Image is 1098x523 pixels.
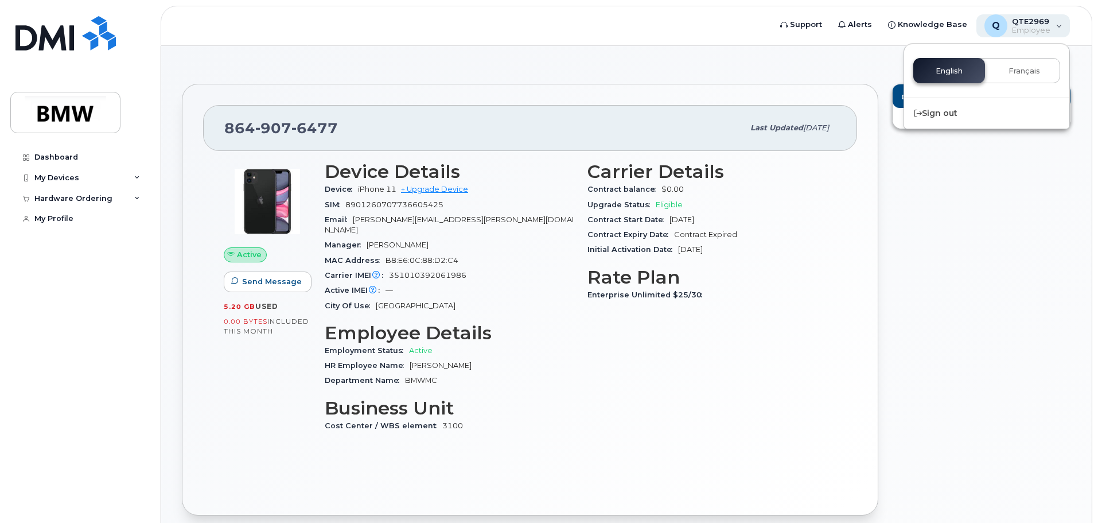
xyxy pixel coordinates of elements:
span: Contract Expired [674,230,737,239]
h3: Carrier Details [587,161,836,182]
span: iPhone 11 [358,185,396,193]
span: Add Roaming Package [902,92,1006,103]
span: [GEOGRAPHIC_DATA] [376,301,455,310]
span: [PERSON_NAME] [367,241,429,249]
span: Active IMEI [325,286,386,295]
span: [DATE] [678,245,703,254]
h3: Business Unit [325,398,574,419]
span: Contract balance [587,185,661,193]
span: Initial Activation Date [587,245,678,254]
span: Active [237,249,262,260]
span: [DATE] [669,215,694,224]
a: + Upgrade Device [401,185,468,193]
span: BMWMC [405,376,437,385]
span: Manager [325,241,367,249]
span: $0.00 [661,185,684,193]
span: 6477 [291,119,338,137]
span: Eligible [656,200,683,209]
span: 351010392061986 [389,271,466,280]
div: Sign out [904,103,1069,124]
span: B8:E6:0C:88:D2:C4 [386,256,458,265]
span: 864 [224,119,338,137]
span: used [255,302,278,311]
h3: Rate Plan [587,267,836,288]
span: City Of Use [325,301,376,310]
span: Contract Start Date [587,215,669,224]
span: Employment Status [325,346,409,355]
button: Add Roaming Package [893,84,1070,108]
span: Contract Expiry Date [587,230,674,239]
span: Device [325,185,358,193]
span: — [386,286,393,295]
span: Email [325,215,353,224]
span: Enterprise Unlimited $25/30 [587,290,708,299]
h3: Device Details [325,161,574,182]
iframe: Messenger Launcher [1048,473,1089,514]
span: Department Name [325,376,405,385]
img: iPhone_11.jpg [233,167,302,236]
span: 0.00 Bytes [224,317,267,326]
span: [PERSON_NAME][EMAIL_ADDRESS][PERSON_NAME][DOMAIN_NAME] [325,215,574,234]
span: Cost Center / WBS element [325,421,442,430]
span: Upgrade Status [587,200,656,209]
span: [DATE] [803,123,829,132]
span: Active [409,346,433,355]
span: MAC Address [325,256,386,265]
span: 907 [255,119,291,137]
span: [PERSON_NAME] [410,361,472,370]
span: Send Message [242,276,302,287]
button: Send Message [224,272,312,292]
span: Last updated [750,123,803,132]
h3: Employee Details [325,323,574,343]
span: SIM [325,200,345,209]
span: Français [1009,67,1040,76]
span: HR Employee Name [325,361,410,370]
span: 3100 [442,421,463,430]
span: Carrier IMEI [325,271,389,280]
span: 5.20 GB [224,303,255,311]
a: Create Helpdesk Submission [893,108,1070,129]
span: 8901260707736605425 [345,200,443,209]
